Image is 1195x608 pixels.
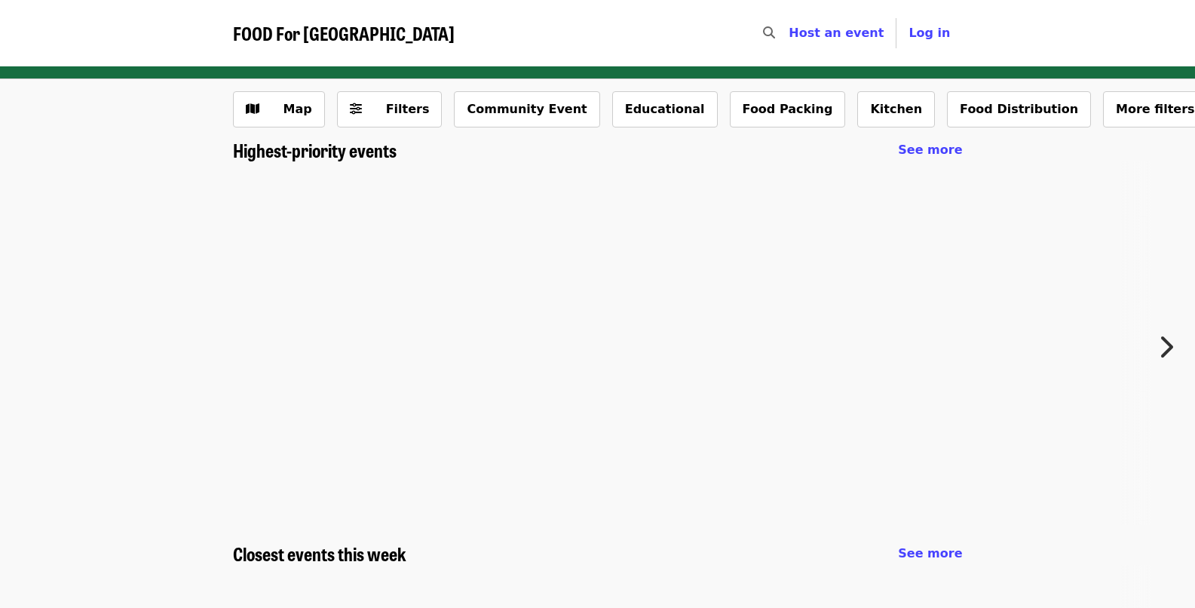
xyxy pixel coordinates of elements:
button: Educational [612,91,718,127]
i: chevron-right icon [1158,333,1173,361]
button: Next item [1145,326,1195,368]
a: See more [898,141,962,159]
button: Food Packing [730,91,846,127]
span: Log in [909,26,950,40]
i: search icon [763,26,775,40]
button: Log in [896,18,962,48]
button: Kitchen [857,91,935,127]
div: Closest events this week [221,543,975,565]
div: Highest-priority events [221,140,975,161]
span: Highest-priority events [233,137,397,163]
i: map icon [246,102,259,116]
a: Closest events this week [233,543,406,565]
span: Filters [386,102,430,116]
input: Search [784,15,796,51]
a: FOOD For [GEOGRAPHIC_DATA] [233,23,455,45]
span: See more [898,546,962,560]
span: Closest events this week [233,540,406,567]
a: Host an event [789,26,884,40]
span: FOOD For [GEOGRAPHIC_DATA] [233,20,455,46]
span: See more [898,143,962,157]
button: Food Distribution [947,91,1091,127]
button: Show map view [233,91,325,127]
a: See more [898,545,962,563]
button: Filters (0 selected) [337,91,443,127]
button: Community Event [454,91,599,127]
span: Map [283,102,312,116]
a: Highest-priority events [233,140,397,161]
i: sliders-h icon [350,102,362,116]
